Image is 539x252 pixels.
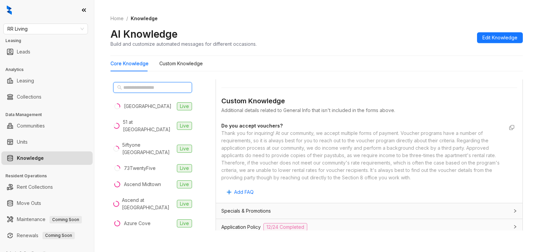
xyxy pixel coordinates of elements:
h2: AI Knowledge [110,28,178,40]
li: Knowledge [1,151,93,165]
li: Units [1,135,93,149]
a: Move Outs [17,196,41,210]
h3: Data Management [5,112,94,118]
a: Units [17,135,28,149]
div: Additional details related to General Info that isn't included in the forms above. [221,107,517,114]
div: Thank you for inquiring! At our community, we accept multiple forms of payment. Voucher programs ... [221,130,504,181]
span: Live [177,180,192,188]
li: / [126,15,128,22]
a: Knowledge [17,151,44,165]
h3: Leasing [5,38,94,44]
span: Live [177,145,192,153]
li: Collections [1,90,93,104]
a: RenewalsComing Soon [17,229,75,242]
li: Communities [1,119,93,133]
div: Specials & Promotions [216,203,522,219]
h3: Resident Operations [5,173,94,179]
div: Application Policy12/24 Completed [216,219,522,235]
a: Home [109,15,125,22]
span: Live [177,164,192,172]
span: collapsed [513,209,517,213]
div: Custom Knowledge [159,60,203,67]
span: Live [177,200,192,208]
button: Add FAQ [221,187,259,197]
span: RR Living [7,24,84,34]
span: Application Policy [221,223,261,231]
li: Renewals [1,229,93,242]
a: Leads [17,45,30,59]
span: Coming Soon [50,216,82,223]
a: Leasing [17,74,34,87]
div: 5iftyone [GEOGRAPHIC_DATA] [122,141,174,156]
span: Specials & Promotions [221,207,271,215]
a: Communities [17,119,45,133]
div: Azure Cove [124,220,151,227]
h3: Analytics [5,67,94,73]
span: Live [177,219,192,227]
a: Rent Collections [17,180,53,194]
button: Edit Knowledge [477,32,523,43]
li: Leads [1,45,93,59]
li: Move Outs [1,196,93,210]
span: Edit Knowledge [482,34,517,41]
a: Collections [17,90,41,104]
span: Add FAQ [234,188,254,196]
span: Knowledge [131,15,158,21]
span: 12/24 Completed [263,223,307,231]
li: Maintenance [1,213,93,226]
li: Leasing [1,74,93,87]
span: Coming Soon [42,232,75,239]
strong: Do you accept vouchers? [221,123,283,129]
span: Live [177,122,192,130]
span: collapsed [513,225,517,229]
div: Custom Knowledge [221,96,517,106]
span: search [117,85,122,90]
div: [GEOGRAPHIC_DATA] [124,103,171,110]
div: Ascend Midtown [124,181,161,188]
img: logo [7,5,12,15]
div: 51 at [GEOGRAPHIC_DATA] [123,118,174,133]
div: Build and customize automated messages for different occasions. [110,40,257,47]
li: Rent Collections [1,180,93,194]
div: 73TwentyFive [124,165,156,172]
div: Core Knowledge [110,60,149,67]
span: Live [177,102,192,110]
div: Ascend at [GEOGRAPHIC_DATA] [122,196,174,211]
